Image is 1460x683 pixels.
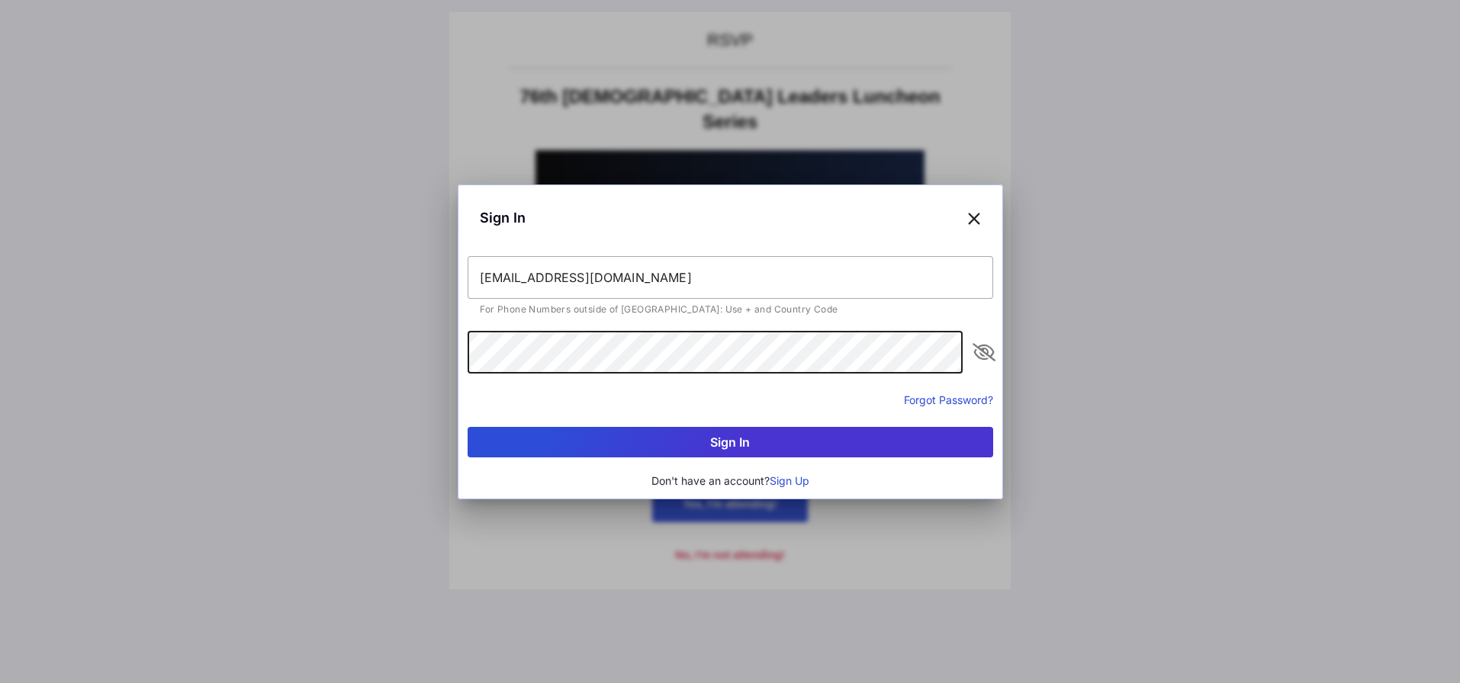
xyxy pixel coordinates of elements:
[480,305,981,314] div: For Phone Numbers outside of [GEOGRAPHIC_DATA]: Use + and Country Code
[480,207,526,228] span: Sign In
[770,473,809,489] button: Sign Up
[468,256,993,299] input: Email or Phone Number
[468,427,993,457] button: Sign In
[975,343,993,361] i: appended action
[904,392,993,408] button: Forgot Password?
[468,473,993,489] div: Don't have an account?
